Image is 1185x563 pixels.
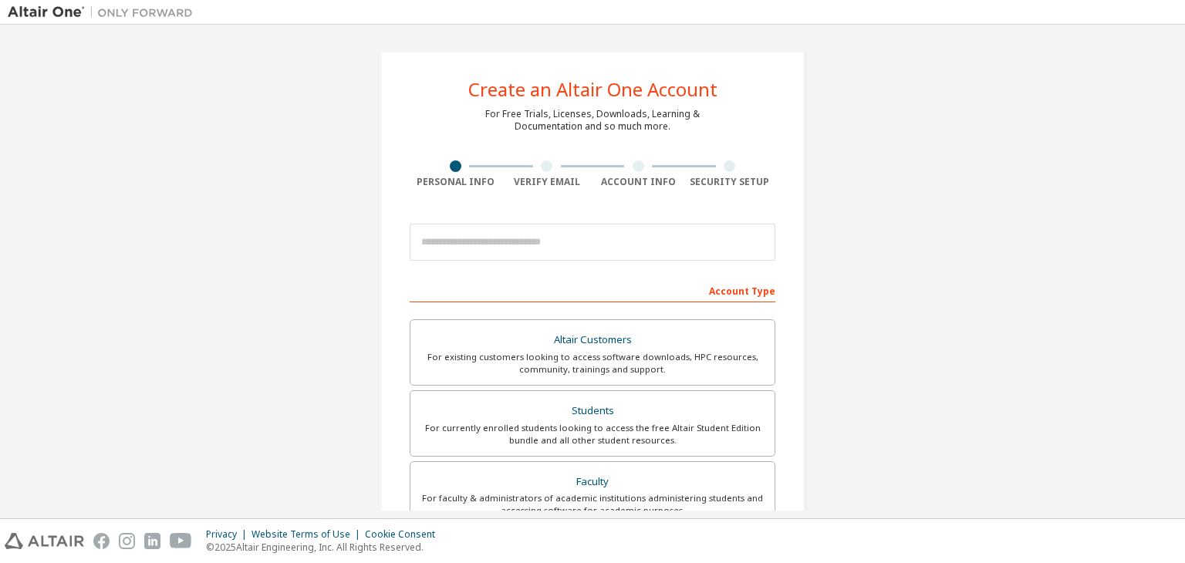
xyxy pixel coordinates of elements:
img: instagram.svg [119,533,135,549]
div: Account Type [410,278,775,302]
div: Students [420,400,765,422]
div: For Free Trials, Licenses, Downloads, Learning & Documentation and so much more. [485,108,700,133]
img: facebook.svg [93,533,110,549]
p: © 2025 Altair Engineering, Inc. All Rights Reserved. [206,541,444,554]
div: For currently enrolled students looking to access the free Altair Student Edition bundle and all ... [420,422,765,447]
div: For existing customers looking to access software downloads, HPC resources, community, trainings ... [420,351,765,376]
div: Website Terms of Use [252,528,365,541]
div: Create an Altair One Account [468,80,717,99]
div: Faculty [420,471,765,493]
div: Account Info [592,176,684,188]
div: Security Setup [684,176,776,188]
div: Privacy [206,528,252,541]
div: Cookie Consent [365,528,444,541]
div: For faculty & administrators of academic institutions administering students and accessing softwa... [420,492,765,517]
div: Altair Customers [420,329,765,351]
img: linkedin.svg [144,533,160,549]
div: Verify Email [501,176,593,188]
img: altair_logo.svg [5,533,84,549]
img: youtube.svg [170,533,192,549]
img: Altair One [8,5,201,20]
div: Personal Info [410,176,501,188]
